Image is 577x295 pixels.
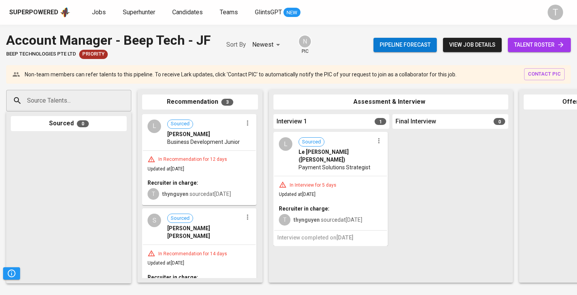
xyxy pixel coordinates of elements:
div: New Job received from Demand Team [79,50,108,59]
a: Teams [220,8,239,17]
a: Candidates [172,8,204,17]
div: L [279,137,292,151]
span: sourced at [DATE] [294,217,362,223]
div: In Recommendation for 14 days [155,251,230,257]
button: contact pic [524,68,565,80]
b: thynguyen [294,217,320,223]
span: Interview 1 [277,117,307,126]
span: GlintsGPT [255,8,282,16]
span: 0 [77,120,89,127]
span: 0 [494,118,505,125]
div: L [148,120,161,133]
span: Sourced [299,138,324,146]
h6: Interview completed on [277,234,384,242]
span: [PERSON_NAME] [167,130,210,138]
button: Open [127,100,129,101]
p: Sort By [226,40,246,49]
div: Newest [252,38,283,52]
span: 1 [375,118,386,125]
span: Final Interview [395,117,436,126]
button: view job details [443,38,502,52]
b: Recruiter in charge: [148,180,198,186]
div: LSourcedLe [PERSON_NAME] ([PERSON_NAME])Payment Solutions StrategistIn Interview for 5 daysUpdate... [273,132,388,246]
div: T [279,214,290,226]
span: contact pic [528,70,561,79]
span: Beep Technologies Pte Ltd [6,51,76,58]
span: Updated at [DATE] [279,192,316,197]
p: Non-team members can refer talents to this pipeline. To receive Lark updates, click 'Contact PIC'... [25,71,457,78]
button: Pipeline forecast [373,38,437,52]
span: sourced at [DATE] [162,191,231,197]
b: Recruiter in charge: [279,206,329,212]
button: Pipeline Triggers [3,267,20,280]
span: Superhunter [123,8,155,16]
span: NEW [283,9,300,17]
span: Pipeline forecast [380,40,431,50]
span: Le [PERSON_NAME] ([PERSON_NAME]) [299,148,374,164]
span: [DATE] [336,234,353,241]
span: Sourced [168,215,193,222]
div: T [548,5,563,20]
span: [PERSON_NAME] [PERSON_NAME] [167,224,243,240]
div: Superpowered [9,8,58,17]
div: pic [298,35,312,55]
div: In Recommendation for 12 days [155,156,230,163]
a: Superhunter [123,8,157,17]
span: Teams [220,8,238,16]
div: LSourced[PERSON_NAME]Business Development JuniorIn Recommendation for 12 daysUpdated at[DATE]Recr... [142,114,256,206]
a: Superpoweredapp logo [9,7,70,18]
span: Updated at [DATE] [148,166,184,172]
span: view job details [449,40,496,50]
span: Sourced [168,120,193,128]
div: Assessment & Interview [273,94,508,110]
a: talent roster [508,38,571,52]
div: N [298,35,312,48]
span: talent roster [514,40,565,50]
span: 3 [221,99,233,106]
b: thynguyen [162,191,188,197]
p: Newest [252,40,273,49]
div: Sourced [11,116,127,131]
span: Payment Solutions Strategist [299,164,370,171]
div: T [148,188,159,200]
span: Business Development Junior [167,138,240,146]
span: Priority [79,51,108,58]
div: Recommendation [142,94,258,110]
div: In Interview for 5 days [287,182,339,189]
a: Jobs [92,8,107,17]
a: GlintsGPT NEW [255,8,300,17]
span: Updated at [DATE] [148,260,184,266]
span: Candidates [172,8,203,16]
div: S [148,214,161,227]
div: Account Manager - Beep Tech - JF [6,31,211,50]
img: app logo [60,7,70,18]
b: Recruiter in charge: [148,274,198,280]
span: Jobs [92,8,106,16]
